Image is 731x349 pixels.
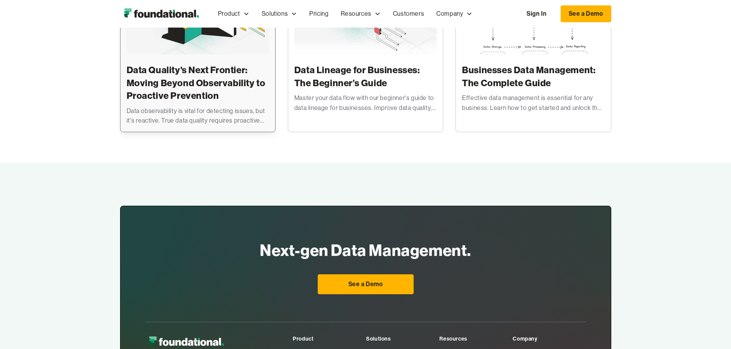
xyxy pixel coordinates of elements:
[366,334,439,343] div: Solutions
[293,334,366,343] div: Product
[318,274,414,294] a: See a Demo
[303,1,335,26] a: Pricing
[262,9,288,19] div: Solutions
[387,1,430,26] a: Customers
[260,238,471,262] h2: Next-gen Data Management.
[439,334,513,343] div: Resources
[127,106,269,126] div: Data observability is vital for detecting issues, but it's reactive. True data quality requires p...
[218,9,240,19] div: Product
[212,1,256,26] div: Product
[256,1,303,26] div: Solutions
[335,1,386,26] div: Resources
[513,334,586,343] div: Company
[120,6,203,21] img: Foundational Logo
[436,9,463,19] div: Company
[341,9,371,19] div: Resources
[561,5,611,22] a: See a Demo
[294,64,437,89] h3: Data Lineage for Businesses: The Beginner’s Guide
[120,6,203,21] a: home
[462,93,604,113] div: Effective data management is essential for any business. Learn how to get started and unlock the ...
[294,93,437,113] div: Master your data flow with our beginner's guide to data lineage for businesses. Improve data qual...
[430,1,479,26] div: Company
[519,6,554,22] a: Sign In
[462,64,604,89] h3: Businesses Data Management: The Complete Guide
[127,64,269,102] h3: Data Quality's Next Frontier: Moving Beyond Observability to Proactive Prevention
[693,312,731,349] div: וידג'ט של צ'אט
[693,312,731,349] iframe: Chat Widget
